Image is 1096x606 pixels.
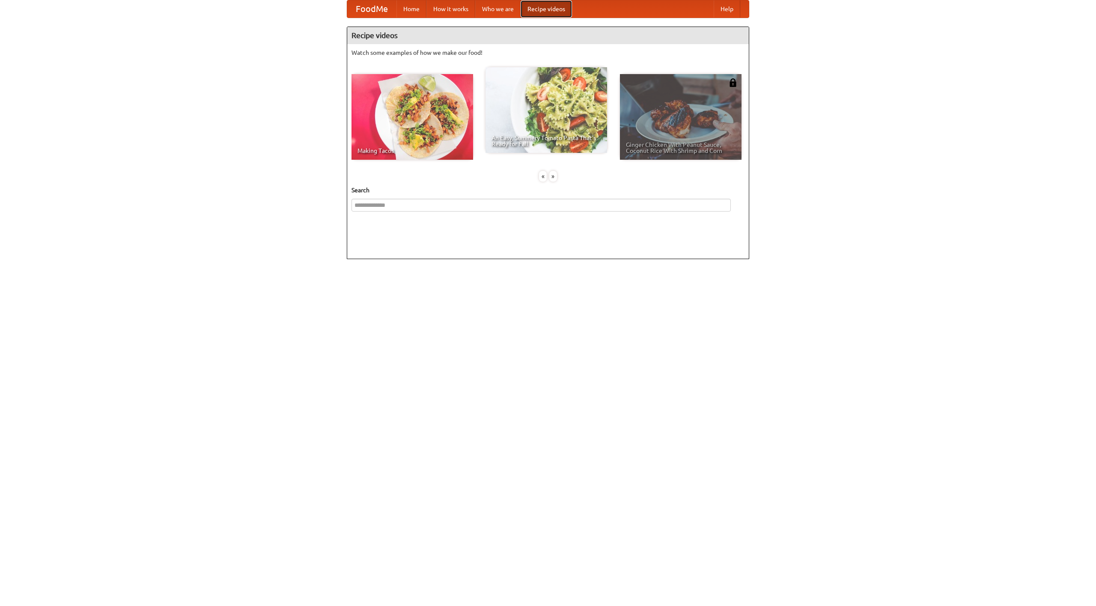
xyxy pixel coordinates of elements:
h5: Search [351,186,745,194]
a: Recipe videos [521,0,572,18]
p: Watch some examples of how we make our food! [351,48,745,57]
a: An Easy, Summery Tomato Pasta That's Ready for Fall [485,67,607,153]
span: Making Tacos [357,148,467,154]
div: « [539,171,547,182]
span: An Easy, Summery Tomato Pasta That's Ready for Fall [491,135,601,147]
div: » [549,171,557,182]
a: How it works [426,0,475,18]
a: Help [714,0,740,18]
a: Home [396,0,426,18]
h4: Recipe videos [347,27,749,44]
a: Making Tacos [351,74,473,160]
a: Who we are [475,0,521,18]
img: 483408.png [729,78,737,87]
a: FoodMe [347,0,396,18]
